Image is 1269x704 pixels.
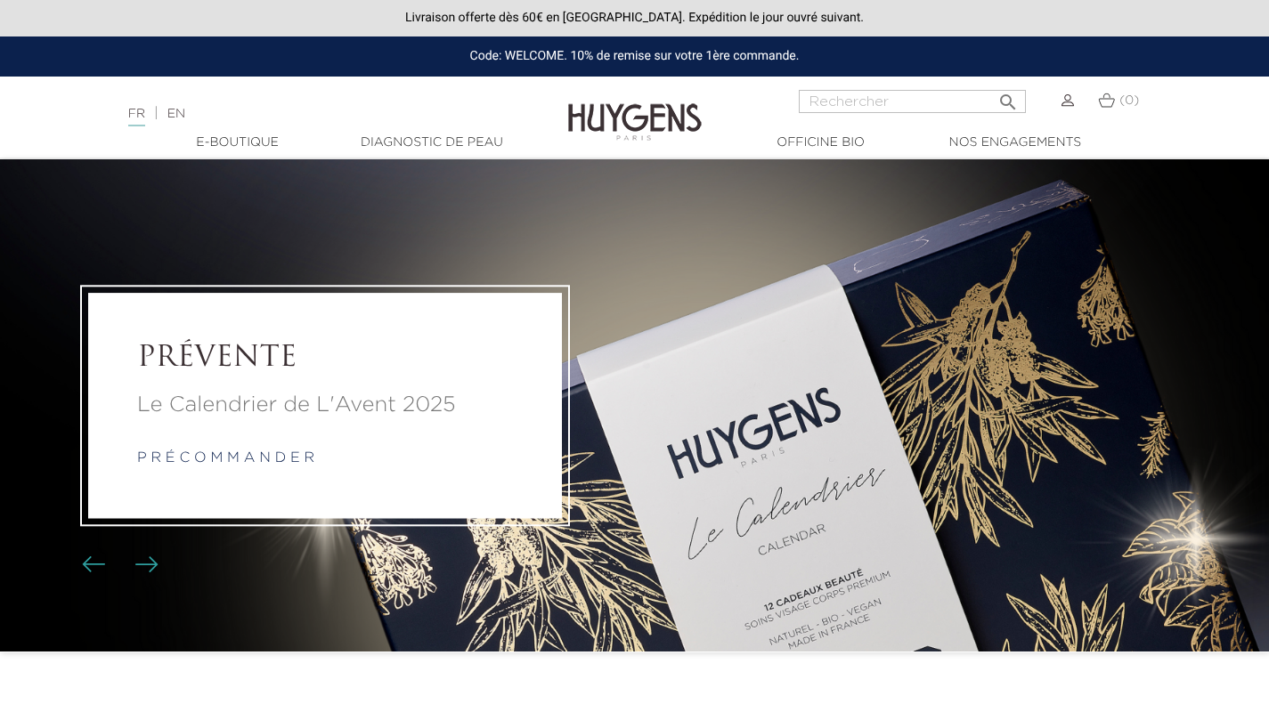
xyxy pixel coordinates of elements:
button:  [992,85,1024,109]
a: FR [128,108,145,126]
a: EN [167,108,185,120]
i:  [997,86,1019,108]
a: Nos engagements [926,134,1104,152]
span: (0) [1119,94,1139,107]
div: Boutons du carrousel [89,552,147,579]
a: p r é c o m m a n d e r [137,452,314,466]
div: | [119,103,516,125]
input: Rechercher [799,90,1026,113]
img: Huygens [568,75,702,143]
a: E-Boutique [149,134,327,152]
a: Le Calendrier de L'Avent 2025 [137,390,513,422]
a: Officine Bio [732,134,910,152]
a: Diagnostic de peau [343,134,521,152]
a: PRÉVENTE [137,342,513,376]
